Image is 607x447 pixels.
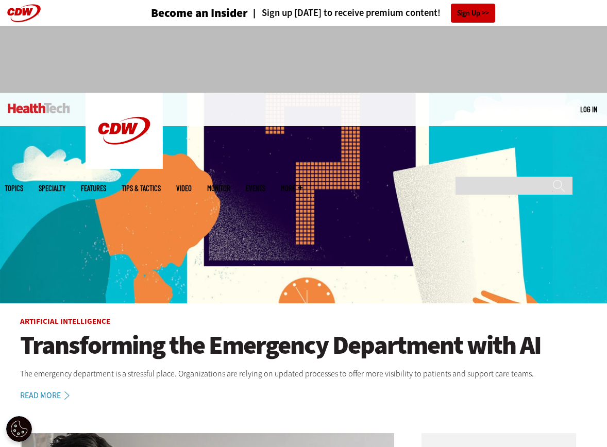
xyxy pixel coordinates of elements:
[86,93,163,169] img: Home
[81,184,106,192] a: Features
[151,7,248,19] h3: Become an Insider
[281,184,302,192] span: More
[580,105,597,114] a: Log in
[20,316,110,326] a: Artificial Intelligence
[246,184,265,192] a: Events
[207,184,230,192] a: MonITor
[20,367,587,381] p: The emergency department is a stressful place. Organizations are relying on updated processes to ...
[20,391,81,400] a: Read More
[8,103,70,113] img: Home
[580,104,597,115] div: User menu
[122,184,161,192] a: Tips & Tactics
[20,331,587,359] a: Transforming the Emergency Department with AI
[6,416,32,442] button: Open Preferences
[176,184,192,192] a: Video
[39,184,65,192] span: Specialty
[5,184,23,192] span: Topics
[112,7,248,19] a: Become an Insider
[451,4,495,23] a: Sign Up
[86,161,163,171] a: CDW
[248,8,441,18] a: Sign up [DATE] to receive premium content!
[6,416,32,442] div: Cookie Settings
